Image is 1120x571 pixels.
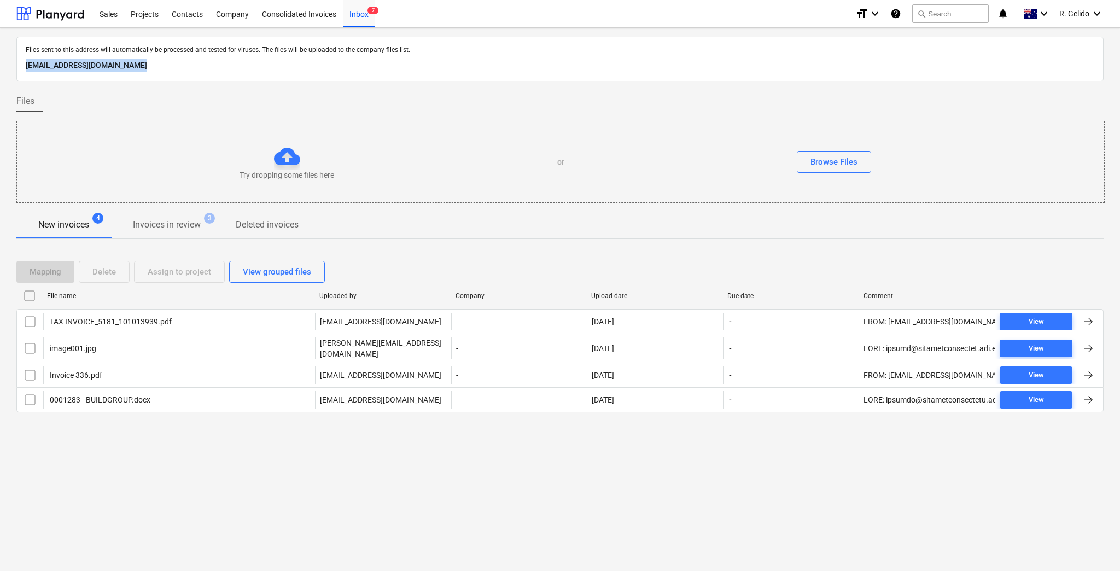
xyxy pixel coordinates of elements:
[1000,366,1072,384] button: View
[320,337,447,359] p: [PERSON_NAME][EMAIL_ADDRESS][DOMAIN_NAME]
[727,292,855,300] div: Due date
[204,213,215,224] span: 3
[367,7,378,14] span: 7
[133,218,201,231] p: Invoices in review
[320,316,441,327] p: [EMAIL_ADDRESS][DOMAIN_NAME]
[240,170,334,180] p: Try dropping some files here
[557,156,564,167] p: or
[451,391,587,409] div: -
[16,121,1105,203] div: Try dropping some files hereorBrowse Files
[1090,7,1104,20] i: keyboard_arrow_down
[1029,316,1044,328] div: View
[47,292,311,300] div: File name
[1000,391,1072,409] button: View
[48,395,150,404] div: 0001283 - BUILDGROUP.docx
[319,292,447,300] div: Uploaded by
[48,317,172,326] div: TAX INVOICE_5181_101013939.pdf
[1000,340,1072,357] button: View
[1029,342,1044,355] div: View
[868,7,882,20] i: keyboard_arrow_down
[48,371,102,380] div: Invoice 336.pdf
[592,395,614,404] div: [DATE]
[592,371,614,380] div: [DATE]
[1065,518,1120,571] iframe: Chat Widget
[92,213,103,224] span: 4
[1029,394,1044,406] div: View
[1037,7,1051,20] i: keyboard_arrow_down
[728,370,733,381] span: -
[592,344,614,353] div: [DATE]
[243,265,311,279] div: View grouped files
[320,370,441,381] p: [EMAIL_ADDRESS][DOMAIN_NAME]
[997,7,1008,20] i: notifications
[1000,313,1072,330] button: View
[451,366,587,384] div: -
[797,151,871,173] button: Browse Files
[236,218,299,231] p: Deleted invoices
[1059,9,1089,18] span: R. Gelido
[48,344,96,353] div: image001.jpg
[16,95,34,108] span: Files
[26,59,1094,72] p: [EMAIL_ADDRESS][DOMAIN_NAME]
[728,316,733,327] span: -
[855,7,868,20] i: format_size
[451,313,587,330] div: -
[38,218,89,231] p: New invoices
[890,7,901,20] i: Knowledge base
[917,9,926,18] span: search
[1029,369,1044,382] div: View
[451,337,587,359] div: -
[456,292,583,300] div: Company
[728,343,733,354] span: -
[728,394,733,405] span: -
[864,292,991,300] div: Comment
[810,155,857,169] div: Browse Files
[591,292,719,300] div: Upload date
[912,4,989,23] button: Search
[592,317,614,326] div: [DATE]
[229,261,325,283] button: View grouped files
[26,46,1094,55] p: Files sent to this address will automatically be processed and tested for viruses. The files will...
[320,394,441,405] p: [EMAIL_ADDRESS][DOMAIN_NAME]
